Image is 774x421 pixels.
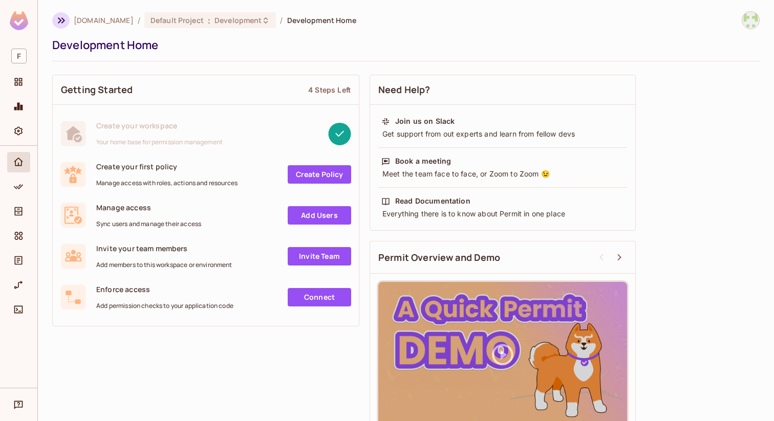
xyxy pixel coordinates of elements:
span: Development [214,15,262,25]
span: Permit Overview and Demo [378,251,501,264]
img: SReyMgAAAABJRU5ErkJggg== [10,11,28,30]
span: : [207,16,211,25]
div: Join us on Slack [395,116,455,126]
div: Everything there is to know about Permit in one place [381,209,624,219]
div: Projects [7,72,30,92]
li: / [138,15,140,25]
span: the active workspace [74,15,134,25]
div: Connect [7,299,30,320]
a: Connect [288,288,351,306]
span: F [11,49,27,63]
span: Create your first policy [96,162,238,171]
span: Sync users and manage their access [96,220,201,228]
a: Add Users [288,206,351,225]
div: Elements [7,226,30,246]
div: Help & Updates [7,394,30,415]
span: Getting Started [61,83,133,96]
span: Add permission checks to your application code [96,302,233,310]
span: Manage access [96,203,201,212]
li: / [280,15,283,25]
span: Manage access with roles, actions and resources [96,179,238,187]
div: Home [7,152,30,172]
span: Your home base for permission management [96,138,223,146]
div: Workspace: flexilant.net [7,45,30,68]
span: Development Home [287,15,356,25]
span: Invite your team members [96,243,232,253]
a: Create Policy [288,165,351,184]
div: URL Mapping [7,275,30,295]
div: Directory [7,201,30,221]
div: Development Home [52,37,755,53]
div: Monitoring [7,96,30,117]
span: Need Help? [378,83,431,96]
div: Book a meeting [395,156,451,166]
div: Settings [7,121,30,141]
a: Invite Team [288,247,351,265]
span: Enforce access [96,284,233,294]
span: Create your workspace [96,121,223,130]
div: Read Documentation [395,196,470,206]
div: 4 Steps Left [308,85,351,95]
div: Policy [7,176,30,197]
div: Audit Log [7,250,30,271]
span: Add members to this workspace or environment [96,261,232,269]
div: Meet the team face to face, or Zoom to Zoom 😉 [381,169,624,179]
img: muralim@flexilant.net [742,12,759,29]
span: Default Project [150,15,204,25]
div: Get support from out experts and learn from fellow devs [381,129,624,139]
